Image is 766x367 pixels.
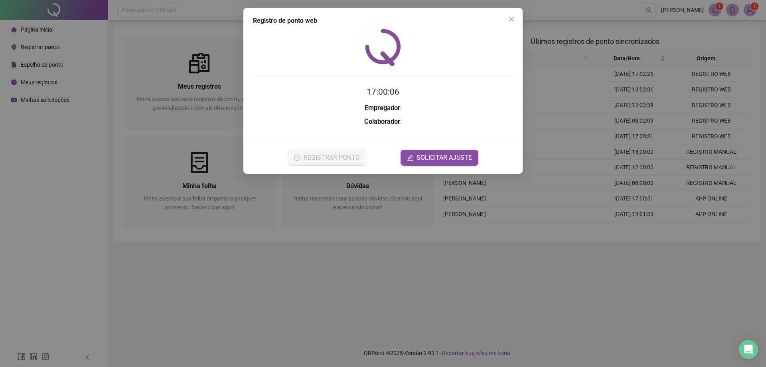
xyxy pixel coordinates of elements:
[288,150,366,166] button: REGISTRAR PONTO
[253,117,513,127] h3: :
[253,16,513,26] div: Registro de ponto web
[417,153,472,163] span: SOLICITAR AJUSTE
[407,155,413,161] span: edit
[364,118,400,125] strong: Colaborador
[505,13,518,26] button: Close
[365,104,400,112] strong: Empregador
[508,16,515,22] span: close
[401,150,478,166] button: editSOLICITAR AJUSTE
[739,340,758,359] div: Open Intercom Messenger
[365,29,401,66] img: QRPoint
[367,87,399,97] time: 17:00:06
[253,103,513,113] h3: :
